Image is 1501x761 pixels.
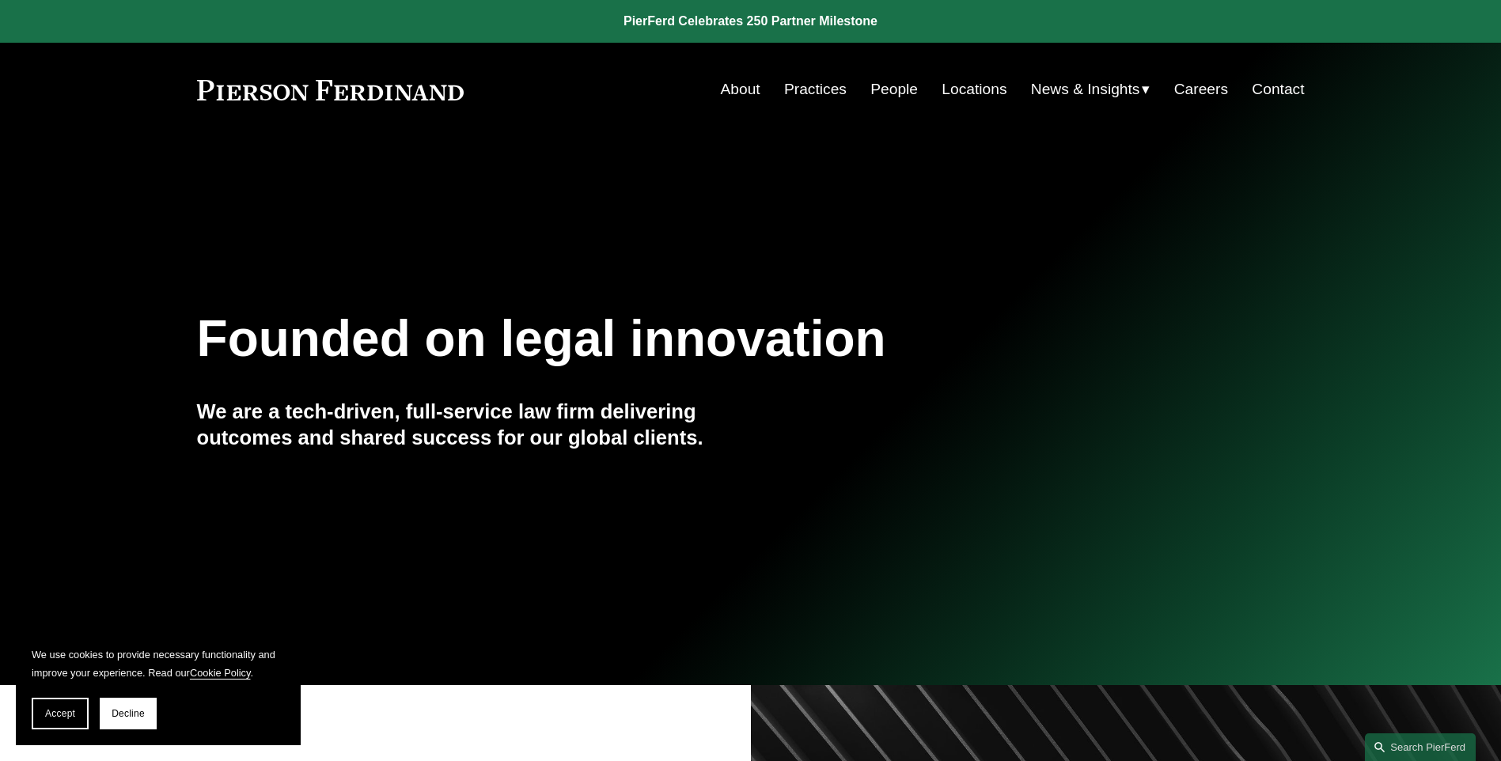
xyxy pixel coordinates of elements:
[1031,74,1150,104] a: folder dropdown
[112,708,145,719] span: Decline
[942,74,1006,104] a: Locations
[721,74,760,104] a: About
[100,698,157,729] button: Decline
[16,630,301,745] section: Cookie banner
[197,399,751,450] h4: We are a tech-driven, full-service law firm delivering outcomes and shared success for our global...
[784,74,847,104] a: Practices
[1365,733,1476,761] a: Search this site
[32,698,89,729] button: Accept
[32,646,285,682] p: We use cookies to provide necessary functionality and improve your experience. Read our .
[870,74,918,104] a: People
[1031,76,1140,104] span: News & Insights
[190,667,251,679] a: Cookie Policy
[1252,74,1304,104] a: Contact
[1174,74,1228,104] a: Careers
[45,708,75,719] span: Accept
[197,310,1120,368] h1: Founded on legal innovation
